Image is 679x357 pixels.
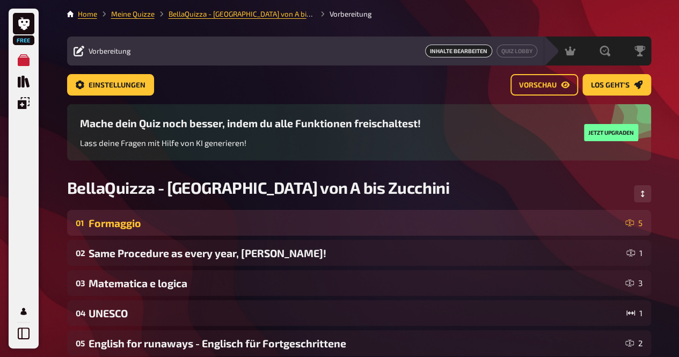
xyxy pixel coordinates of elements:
div: 02 [76,248,84,258]
span: Lass deine Fragen mit Hilfe von KI generieren! [80,138,246,148]
div: 2 [625,339,643,347]
span: Vorbereitung [89,47,131,55]
div: 1 [626,249,643,257]
div: 01 [76,218,84,228]
button: Quiz Lobby [497,45,537,57]
div: UNESCO [89,307,622,319]
button: Einstellungen [67,74,154,96]
a: Inhalte Bearbeiten [425,45,492,57]
button: Jetzt upgraden [584,124,638,141]
span: Einstellungen [89,82,145,89]
li: Vorbereitung [316,9,372,19]
li: Home [78,9,97,19]
a: Quiz Sammlung [13,71,34,92]
span: Vorschau [519,82,557,89]
a: Einblendungen [13,92,34,114]
span: Free [14,37,33,43]
div: 05 [76,338,84,348]
span: Los geht's [591,82,630,89]
div: 3 [625,279,643,287]
li: Meine Quizze [97,9,155,19]
div: Same Procedure as every year, [PERSON_NAME]! [89,247,622,259]
div: Formaggio [89,217,621,229]
button: Los geht's [582,74,651,96]
li: BellaQuizza - Italien von A bis Zucchini [155,9,316,19]
span: BellaQuizza - [GEOGRAPHIC_DATA] von A bis Zucchini [67,178,450,197]
a: Meine Quizze [111,10,155,18]
div: 03 [76,278,84,288]
div: 5 [625,218,643,227]
div: 04 [76,308,84,318]
div: English for runaways - Englisch für Fortgeschrittene [89,337,621,349]
a: Profil [13,301,34,322]
a: Meine Quizze [13,49,34,71]
a: Home [78,10,97,18]
a: BellaQuizza - [GEOGRAPHIC_DATA] von A bis Zucchini [169,10,340,18]
button: Reihenfolge anpassen [634,185,651,202]
h3: Mache dein Quiz noch besser, indem du alle Funktionen freischaltest! [80,117,421,129]
button: Vorschau [510,74,578,96]
div: Matematica e logica [89,277,621,289]
div: 1 [626,309,643,317]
